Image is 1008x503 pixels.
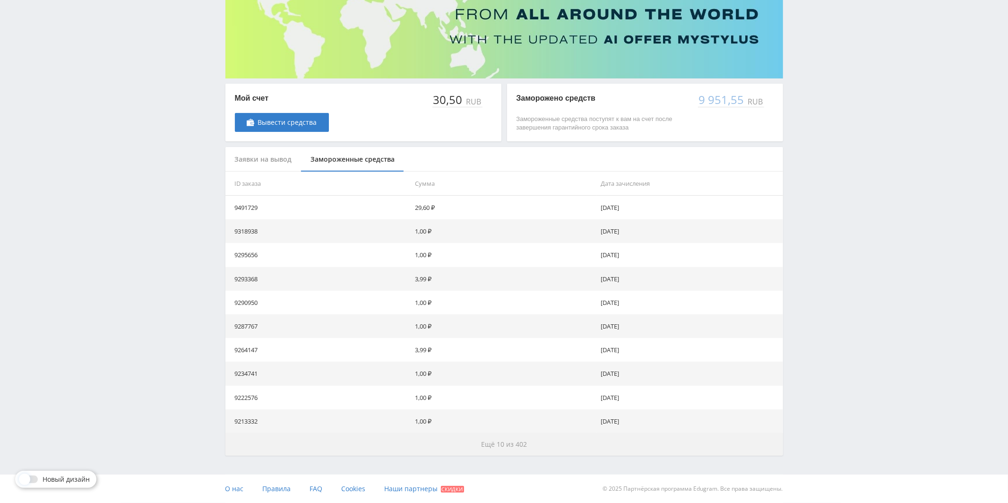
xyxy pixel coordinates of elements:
a: Вывести средства [235,113,329,132]
div: Заявки на вывод [225,147,302,172]
div: RUB [465,97,482,106]
td: 1,00 ₽ [411,362,597,385]
span: FAQ [310,484,323,493]
td: 1,00 ₽ [411,243,597,267]
td: 1,00 ₽ [411,291,597,314]
th: Дата зачисления [597,172,783,196]
span: Ещё 10 из 402 [481,440,527,449]
td: 1,00 ₽ [411,409,597,433]
td: [DATE] [597,409,783,433]
div: RUB [746,97,764,106]
div: 30,50 [432,93,465,106]
td: 3,99 ₽ [411,267,597,291]
td: [DATE] [597,243,783,267]
p: Мой счет [235,93,329,104]
div: Замороженные средства [302,147,405,172]
td: 9290950 [225,291,411,314]
span: Скидки [441,486,464,493]
td: [DATE] [597,291,783,314]
td: [DATE] [597,338,783,362]
div: © 2025 Партнёрская программа Edugram. Все права защищены. [508,475,783,503]
td: 9234741 [225,362,411,385]
a: Наши партнеры Скидки [385,475,464,503]
td: 1,00 ₽ [411,219,597,243]
div: 9 951,55 [698,93,746,106]
span: Правила [263,484,291,493]
a: Правила [263,475,291,503]
p: Заморожено средств [517,93,689,104]
td: 9295656 [225,243,411,267]
td: 9293368 [225,267,411,291]
span: Новый дизайн [43,476,90,483]
button: Ещё 10 из 402 [225,433,783,456]
a: Cookies [342,475,366,503]
p: Замороженные средства поступят к вам на счет после завершения гарантийного срока заказа [517,115,689,132]
td: 9318938 [225,219,411,243]
span: О нас [225,484,244,493]
th: ID заказа [225,172,411,196]
td: [DATE] [597,386,783,409]
a: О нас [225,475,244,503]
td: 9287767 [225,314,411,338]
td: 1,00 ₽ [411,386,597,409]
td: 9491729 [225,196,411,219]
td: [DATE] [597,362,783,385]
td: [DATE] [597,267,783,291]
td: 1,00 ₽ [411,314,597,338]
td: 3,99 ₽ [411,338,597,362]
td: 29,60 ₽ [411,196,597,219]
td: 9222576 [225,386,411,409]
span: Вывести средства [258,119,317,126]
th: Сумма [411,172,597,196]
span: Наши партнеры [385,484,438,493]
td: [DATE] [597,219,783,243]
td: 9213332 [225,409,411,433]
a: FAQ [310,475,323,503]
span: Cookies [342,484,366,493]
td: 9264147 [225,338,411,362]
td: [DATE] [597,314,783,338]
td: [DATE] [597,196,783,219]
